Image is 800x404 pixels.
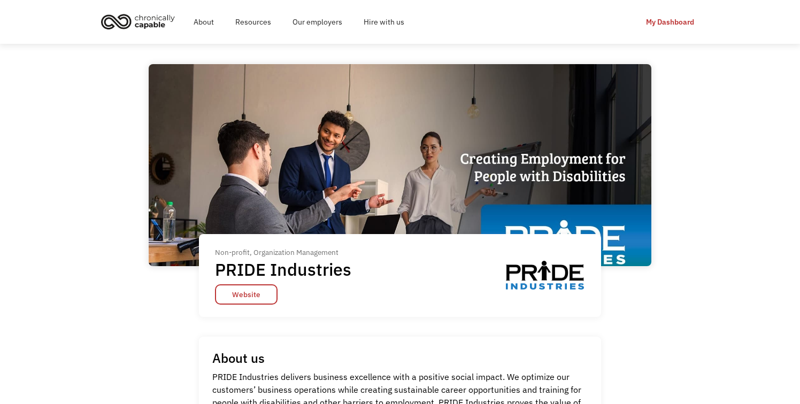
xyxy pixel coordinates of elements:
[353,5,415,39] a: Hire with us
[638,13,702,31] a: My Dashboard
[183,5,225,39] a: About
[98,10,178,33] img: Chronically Capable logo
[212,350,265,366] h1: About us
[215,284,278,305] a: Website
[215,259,351,280] h1: PRIDE Industries
[215,246,359,259] div: Non-profit, Organization Management
[282,5,353,39] a: Our employers
[646,15,694,28] div: My Dashboard
[225,5,282,39] a: Resources
[98,10,183,33] a: home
